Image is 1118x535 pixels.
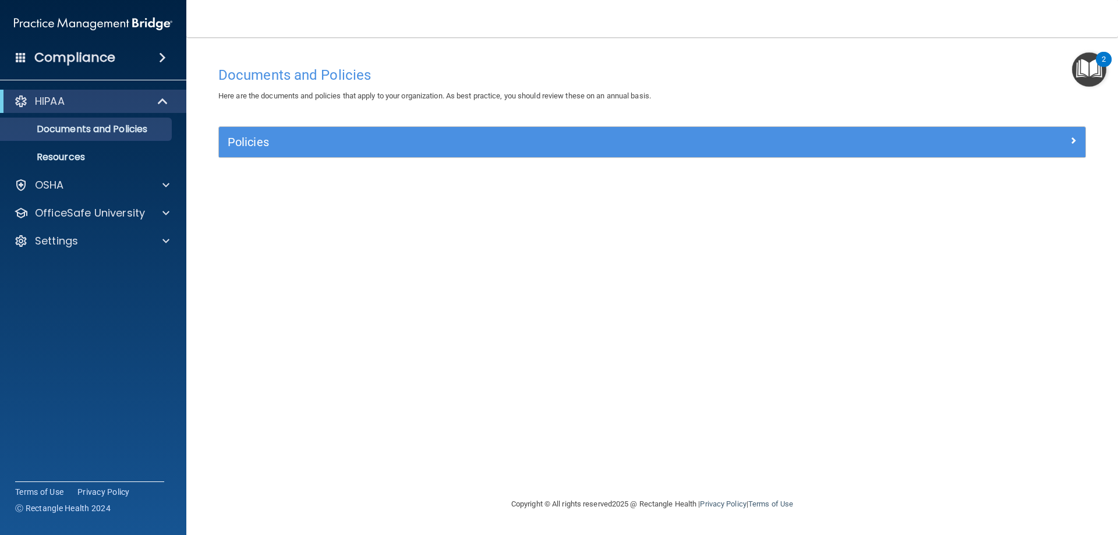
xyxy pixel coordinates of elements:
span: Ⓒ Rectangle Health 2024 [15,502,111,514]
p: Resources [8,151,167,163]
h5: Policies [228,136,860,148]
p: Settings [35,234,78,248]
p: Documents and Policies [8,123,167,135]
a: OSHA [14,178,169,192]
a: Privacy Policy [700,499,746,508]
a: Settings [14,234,169,248]
div: Copyright © All rights reserved 2025 @ Rectangle Health | | [440,486,865,523]
p: HIPAA [35,94,65,108]
img: PMB logo [14,12,172,36]
div: 2 [1102,59,1106,75]
a: Policies [228,133,1077,151]
iframe: Drift Widget Chat Controller [917,456,1104,503]
a: HIPAA [14,94,169,108]
a: Terms of Use [15,486,63,498]
p: OfficeSafe University [35,206,145,220]
p: OSHA [35,178,64,192]
button: Open Resource Center, 2 new notifications [1072,52,1106,87]
a: Terms of Use [748,499,793,508]
h4: Documents and Policies [218,68,1086,83]
a: OfficeSafe University [14,206,169,220]
a: Privacy Policy [77,486,130,498]
span: Here are the documents and policies that apply to your organization. As best practice, you should... [218,91,651,100]
h4: Compliance [34,49,115,66]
